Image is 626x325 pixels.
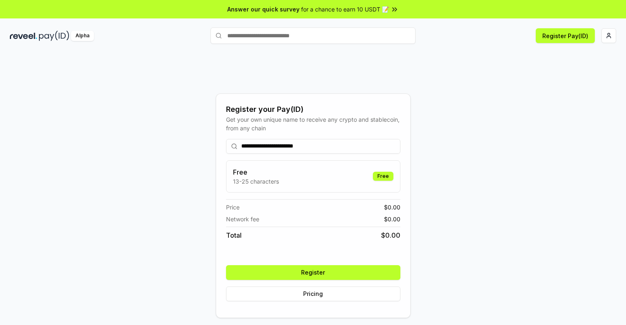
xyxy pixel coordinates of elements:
[301,5,389,14] span: for a chance to earn 10 USDT 📝
[226,230,242,240] span: Total
[226,265,400,280] button: Register
[226,115,400,132] div: Get your own unique name to receive any crypto and stablecoin, from any chain
[381,230,400,240] span: $ 0.00
[226,104,400,115] div: Register your Pay(ID)
[233,177,279,186] p: 13-25 characters
[373,172,393,181] div: Free
[10,31,37,41] img: reveel_dark
[384,203,400,211] span: $ 0.00
[226,286,400,301] button: Pricing
[226,203,240,211] span: Price
[71,31,94,41] div: Alpha
[384,215,400,223] span: $ 0.00
[39,31,69,41] img: pay_id
[227,5,299,14] span: Answer our quick survey
[233,167,279,177] h3: Free
[226,215,259,223] span: Network fee
[536,28,595,43] button: Register Pay(ID)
